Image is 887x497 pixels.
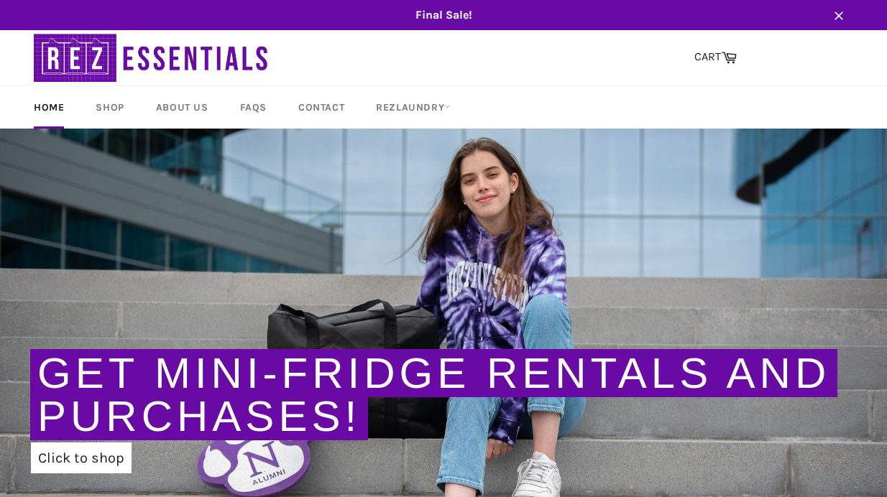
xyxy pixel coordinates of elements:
a: CART [687,42,744,73]
img: RezEssentials [34,30,271,85]
a: Home [19,86,78,129]
a: RezLaundry [362,86,465,129]
a: Shop [81,86,138,129]
a: About Us [142,86,223,129]
span: Final Sale! [19,7,868,23]
a: Get Mini-Fridge Rentals and Purchases! [37,349,830,440]
a: Contact [284,86,359,129]
a: Click to shop [31,442,132,473]
a: FAQs [226,86,281,129]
